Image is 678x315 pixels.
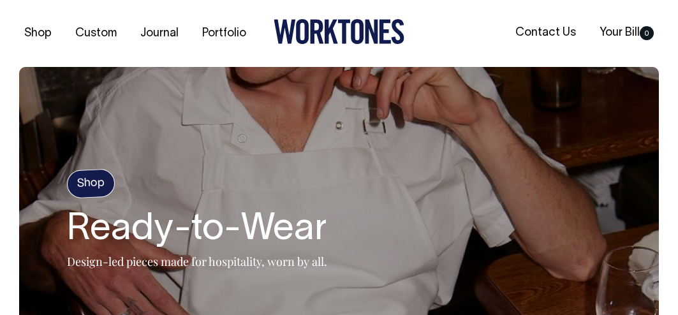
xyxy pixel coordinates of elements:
[19,23,57,44] a: Shop
[66,168,115,198] h4: Shop
[67,254,327,269] p: Design-led pieces made for hospitality, worn by all.
[67,210,327,251] h2: Ready-to-Wear
[197,23,251,44] a: Portfolio
[510,22,581,43] a: Contact Us
[640,26,654,40] span: 0
[135,23,184,44] a: Journal
[70,23,122,44] a: Custom
[594,22,659,43] a: Your Bill0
